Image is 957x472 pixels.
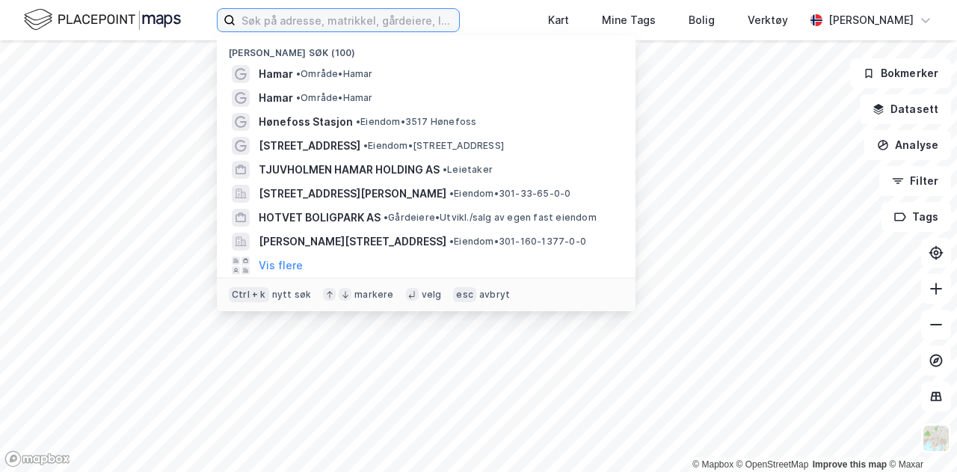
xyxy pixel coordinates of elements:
div: markere [354,289,393,301]
span: Eiendom • 3517 Hønefoss [356,116,476,128]
span: • [296,68,301,79]
span: • [449,236,454,247]
span: Hamar [259,89,293,107]
span: • [356,116,360,127]
div: Mine Tags [602,11,656,29]
div: esc [453,287,476,302]
div: Ctrl + k [229,287,269,302]
button: Tags [881,202,951,232]
span: [PERSON_NAME][STREET_ADDRESS] [259,233,446,251]
div: avbryt [479,289,510,301]
div: Bolig [689,11,715,29]
a: Mapbox homepage [4,450,70,468]
div: Kart [548,11,569,29]
button: Analyse [864,130,951,160]
a: Mapbox [692,459,733,470]
iframe: Chat Widget [882,400,957,472]
span: Hamar [259,65,293,83]
a: Improve this map [813,459,887,470]
span: • [449,188,454,199]
span: HOTVET BOLIGPARK AS [259,209,381,227]
span: Eiendom • [STREET_ADDRESS] [363,140,504,152]
input: Søk på adresse, matrikkel, gårdeiere, leietakere eller personer [236,9,459,31]
span: • [363,140,368,151]
span: [STREET_ADDRESS] [259,137,360,155]
span: Eiendom • 301-33-65-0-0 [449,188,570,200]
span: [STREET_ADDRESS][PERSON_NAME] [259,185,446,203]
span: • [443,164,447,175]
button: Bokmerker [850,58,951,88]
span: Område • Hamar [296,68,373,80]
span: TJUVHOLMEN HAMAR HOLDING AS [259,161,440,179]
div: [PERSON_NAME] søk (100) [217,35,636,62]
div: velg [422,289,442,301]
a: OpenStreetMap [736,459,809,470]
button: Vis flere [259,257,303,275]
img: logo.f888ab2527a4732fd821a326f86c7f29.svg [24,7,181,33]
div: [PERSON_NAME] [828,11,914,29]
span: Gårdeiere • Utvikl./salg av egen fast eiendom [384,212,597,224]
span: Leietaker [443,164,493,176]
button: Datasett [860,94,951,124]
span: Eiendom • 301-160-1377-0-0 [449,236,586,248]
span: • [384,212,388,223]
button: Filter [879,166,951,196]
div: Kontrollprogram for chat [882,400,957,472]
div: Verktøy [748,11,788,29]
div: nytt søk [272,289,312,301]
span: • [296,92,301,103]
span: Område • Hamar [296,92,373,104]
span: Hønefoss Stasjon [259,113,353,131]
